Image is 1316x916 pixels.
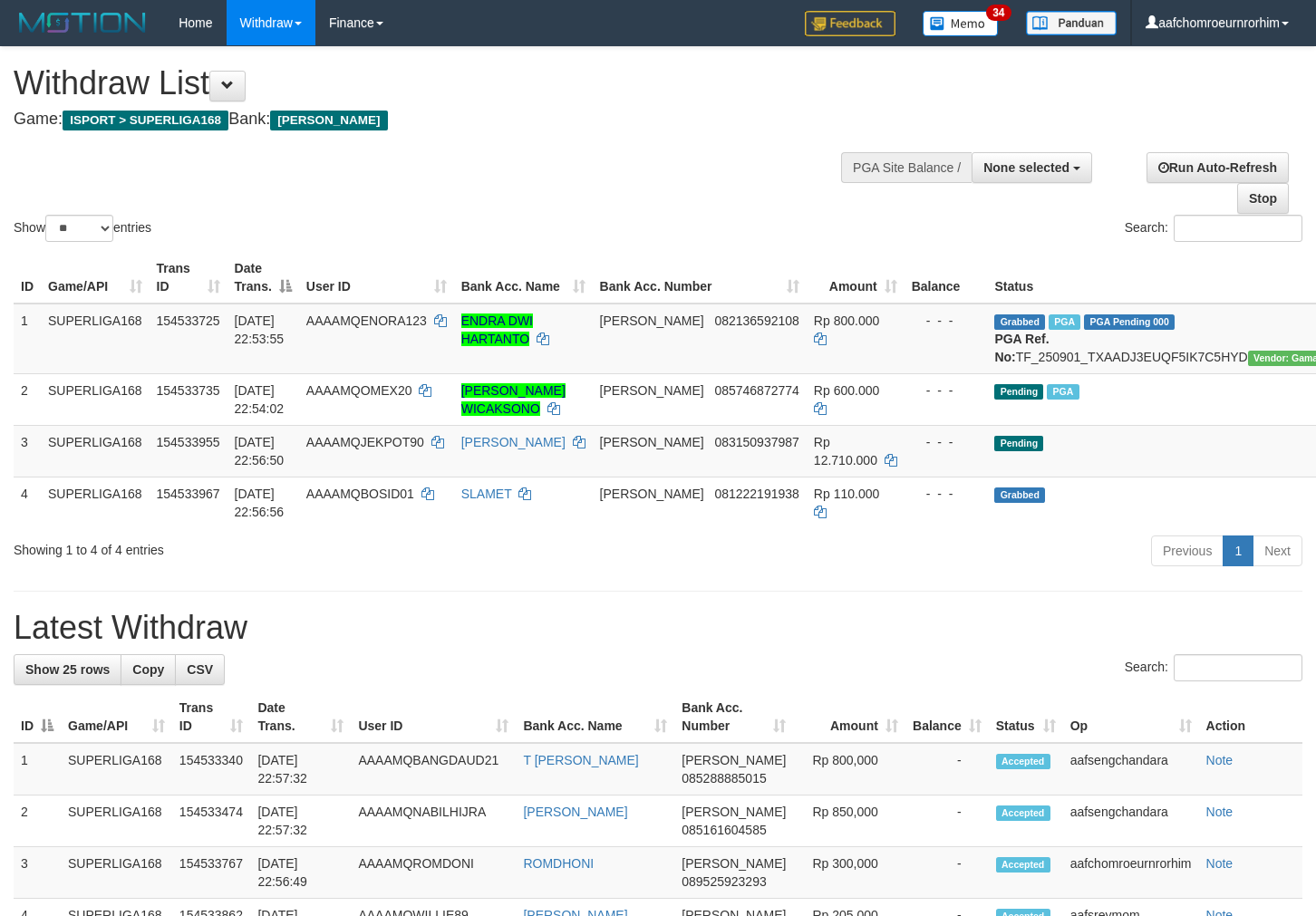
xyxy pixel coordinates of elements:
[793,743,905,795] td: Rp 800,000
[807,252,905,304] th: Amount: activate to sort column ascending
[805,11,895,36] img: Feedback.jpg
[994,436,1043,451] span: Pending
[996,805,1050,821] span: Accepted
[250,691,351,743] th: Date Trans.: activate to sort column ascending
[157,487,220,501] span: 154533967
[306,487,414,501] span: AAAAMQBOSID01
[1151,535,1224,566] a: Previous
[1063,743,1199,795] td: aafsengchandara
[600,383,704,398] span: [PERSON_NAME]
[814,487,879,501] span: Rp 110.000
[270,111,387,130] span: [PERSON_NAME]
[172,691,251,743] th: Trans ID: activate to sort column ascending
[674,691,793,743] th: Bank Acc. Number: activate to sort column ascending
[14,743,61,795] td: 1
[306,383,412,398] span: AAAAMQOMEX20
[14,252,41,304] th: ID
[682,874,766,889] span: Copy 089525923293 to clipboard
[714,435,798,449] span: Copy 083150937987 to clipboard
[172,795,251,847] td: 154533474
[235,487,285,519] span: [DATE] 22:56:56
[1253,535,1302,566] a: Next
[25,662,110,677] span: Show 25 rows
[814,435,877,468] span: Rp 12.710.000
[923,11,999,36] img: Button%20Memo.svg
[996,754,1050,769] span: Accepted
[1026,11,1117,35] img: panduan.png
[1174,654,1302,681] input: Search:
[1206,856,1234,871] a: Note
[235,383,285,416] span: [DATE] 22:54:02
[1199,691,1302,743] th: Action
[600,313,704,328] span: [PERSON_NAME]
[1147,152,1289,183] a: Run Auto-Refresh
[1206,805,1234,819] a: Note
[461,313,533,346] a: ENDRA DWI HARTANTO
[912,381,981,400] div: - - -
[814,383,879,398] span: Rp 600.000
[306,313,427,328] span: AAAAMQENORA123
[14,654,121,685] a: Show 25 rows
[986,5,1011,21] span: 34
[793,795,905,847] td: Rp 850,000
[41,477,150,528] td: SUPERLIGA168
[905,691,989,743] th: Balance: activate to sort column ascending
[682,753,786,767] span: [PERSON_NAME]
[132,662,164,677] span: Copy
[682,856,786,871] span: [PERSON_NAME]
[306,435,424,449] span: AAAAMQJEKPOT90
[14,847,61,899] td: 3
[41,373,150,425] td: SUPERLIGA168
[905,795,989,847] td: -
[14,795,61,847] td: 2
[714,313,798,328] span: Copy 082136592108 to clipboard
[1063,691,1199,743] th: Op: activate to sort column ascending
[157,383,220,398] span: 154533735
[682,771,766,786] span: Copy 085288885015 to clipboard
[351,691,516,743] th: User ID: activate to sort column ascending
[351,795,516,847] td: AAAAMQNABILHIJRA
[1125,215,1302,242] label: Search:
[235,313,285,346] span: [DATE] 22:53:55
[994,314,1045,330] span: Grabbed
[1125,654,1302,681] label: Search:
[41,304,150,374] td: SUPERLIGA168
[793,691,905,743] th: Amount: activate to sort column ascending
[351,743,516,795] td: AAAAMQBANGDAUD21
[1084,314,1175,330] span: PGA Pending
[175,654,225,685] a: CSV
[714,487,798,501] span: Copy 081222191938 to clipboard
[523,856,594,871] a: ROMDHONI
[912,312,981,330] div: - - -
[250,743,351,795] td: [DATE] 22:57:32
[235,435,285,468] span: [DATE] 22:56:50
[461,487,512,501] a: SLAMET
[989,691,1063,743] th: Status: activate to sort column ascending
[461,435,566,449] a: [PERSON_NAME]
[523,753,638,767] a: T [PERSON_NAME]
[157,313,220,328] span: 154533725
[157,435,220,449] span: 154533955
[994,384,1043,400] span: Pending
[14,425,41,477] td: 3
[14,373,41,425] td: 2
[600,487,704,501] span: [PERSON_NAME]
[172,847,251,899] td: 154533767
[351,847,516,899] td: AAAAMQROMDONI
[983,160,1069,175] span: None selected
[41,425,150,477] td: SUPERLIGA168
[14,534,535,559] div: Showing 1 to 4 of 4 entries
[1063,795,1199,847] td: aafsengchandara
[523,805,627,819] a: [PERSON_NAME]
[912,433,981,451] div: - - -
[972,152,1092,183] button: None selected
[187,662,213,677] span: CSV
[299,252,454,304] th: User ID: activate to sort column ascending
[14,610,1302,646] h1: Latest Withdraw
[14,304,41,374] td: 1
[454,252,593,304] th: Bank Acc. Name: activate to sort column ascending
[593,252,807,304] th: Bank Acc. Number: activate to sort column ascending
[1223,535,1253,566] a: 1
[14,215,151,242] label: Show entries
[121,654,176,685] a: Copy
